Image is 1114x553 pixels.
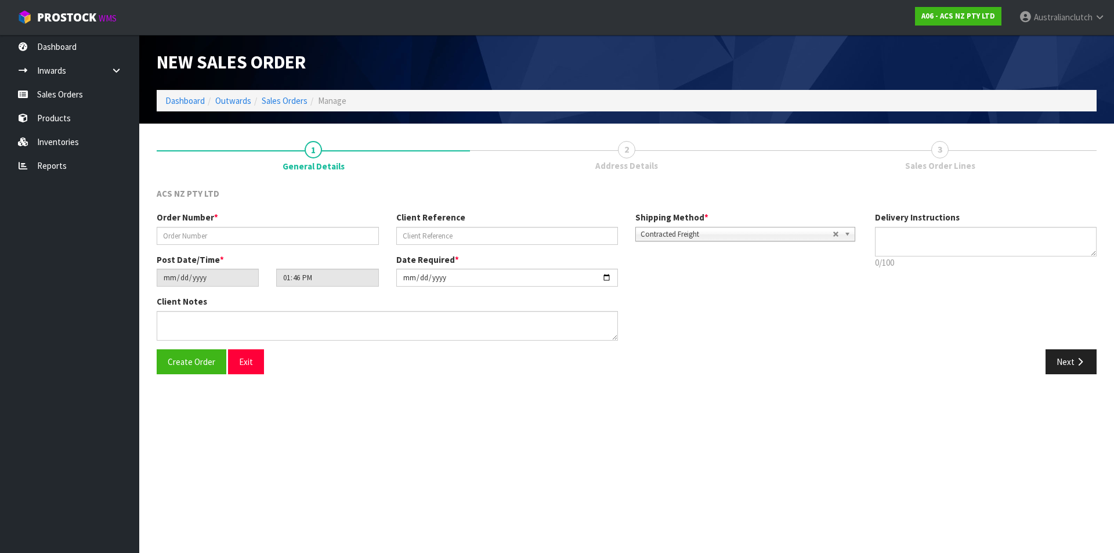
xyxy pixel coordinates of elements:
[875,211,960,223] label: Delivery Instructions
[215,95,251,106] a: Outwards
[641,227,833,241] span: Contracted Freight
[635,211,708,223] label: Shipping Method
[921,11,995,21] strong: A06 - ACS NZ PTY LTD
[396,254,459,266] label: Date Required
[875,256,1097,269] p: 0/100
[157,179,1097,383] span: General Details
[157,50,306,74] span: New Sales Order
[396,227,619,245] input: Client Reference
[37,10,96,25] span: ProStock
[157,227,379,245] input: Order Number
[157,254,224,266] label: Post Date/Time
[228,349,264,374] button: Exit
[283,160,345,172] span: General Details
[618,141,635,158] span: 2
[157,211,218,223] label: Order Number
[931,141,949,158] span: 3
[157,188,219,199] span: ACS NZ PTY LTD
[157,349,226,374] button: Create Order
[1034,12,1093,23] span: Australianclutch
[318,95,346,106] span: Manage
[17,10,32,24] img: cube-alt.png
[168,356,215,367] span: Create Order
[99,13,117,24] small: WMS
[165,95,205,106] a: Dashboard
[905,160,975,172] span: Sales Order Lines
[1046,349,1097,374] button: Next
[595,160,658,172] span: Address Details
[262,95,308,106] a: Sales Orders
[157,295,207,308] label: Client Notes
[305,141,322,158] span: 1
[396,211,465,223] label: Client Reference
